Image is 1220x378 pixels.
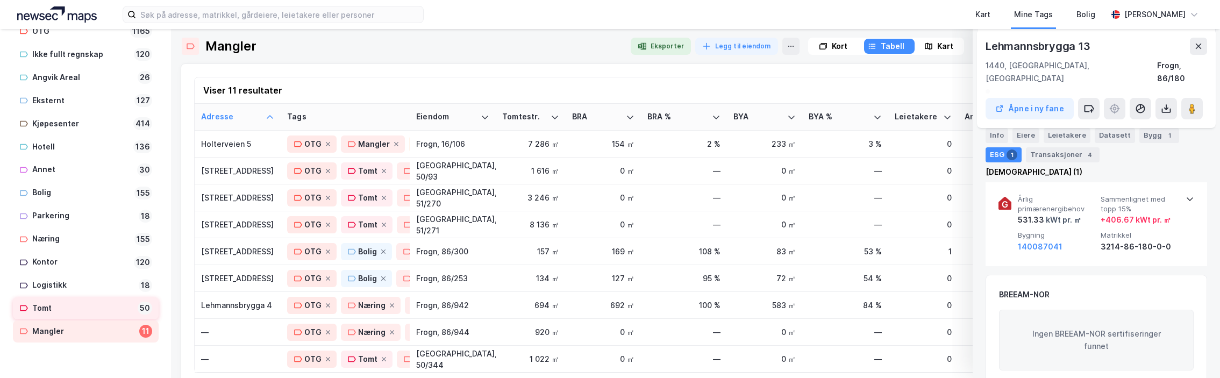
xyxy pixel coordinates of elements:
div: 155 [134,233,152,246]
div: 0 ㎡ [572,353,634,365]
div: [STREET_ADDRESS] [201,192,274,203]
div: BYA % [809,112,869,122]
div: 169 ㎡ [572,246,634,257]
span: Årlig primærenergibehov [1018,195,1096,213]
iframe: Chat Widget [1166,326,1220,378]
div: Ikke fullt regnskap [32,48,130,61]
a: Mangler11 [13,320,159,343]
div: 2 % [647,138,720,149]
div: OTG [304,245,322,258]
div: 4 [965,246,1022,257]
button: Eksporter [631,38,691,55]
div: 83 ㎡ [733,246,796,257]
div: 26 [138,71,152,84]
div: 0 [965,192,1022,203]
div: 3 % [809,138,882,149]
div: OTG [304,353,322,366]
div: Eksternt [32,94,130,108]
div: 0 ㎡ [572,192,634,203]
div: ESG [986,147,1022,162]
div: 1165 [130,25,152,38]
div: OTG [304,272,322,285]
div: 1 [895,246,952,257]
div: BREEAM-NOR [999,288,1050,301]
div: Ansatte [965,112,1009,122]
div: [STREET_ADDRESS] [201,273,274,284]
div: [GEOGRAPHIC_DATA], 50/93 [416,160,489,182]
div: 1 616 ㎡ [502,165,559,176]
div: Kort [832,40,847,53]
div: 157 ㎡ [502,246,559,257]
div: — [201,326,274,338]
div: [GEOGRAPHIC_DATA], 50/344 [416,348,489,370]
div: 0 [895,219,952,230]
div: 0 ㎡ [572,165,634,176]
div: + 406.67 kWt pr. ㎡ [1101,213,1171,226]
div: Info [986,128,1008,143]
div: Frogn, 86/942 [416,299,489,311]
div: — [647,219,720,230]
div: Kart [937,40,953,53]
div: Kontor [32,255,130,269]
div: Parkering [32,209,134,223]
div: Frogn, 16/106 [416,138,489,149]
div: Kontrollprogram for chat [1166,326,1220,378]
div: 0 ㎡ [733,165,796,176]
div: 0 [895,273,952,284]
div: 920 ㎡ [502,326,559,338]
a: OTG1165 [13,20,159,42]
div: 0 [895,353,952,365]
div: Logistikk [32,279,134,292]
div: — [809,165,882,176]
div: Tomt [358,353,377,366]
div: Kart [975,8,990,21]
div: — [809,353,882,365]
div: [GEOGRAPHIC_DATA], 51/271 [416,213,489,236]
div: 154 ㎡ [572,138,634,149]
div: BYA [733,112,783,122]
span: Matrikkel [1101,231,1179,240]
div: 0 [895,192,952,203]
button: Åpne i ny fane [986,98,1074,119]
div: [STREET_ADDRESS] [201,246,274,257]
div: 0 [965,165,1022,176]
div: 583 ㎡ [733,299,796,311]
div: Eiendom [416,112,476,122]
a: Ikke fullt regnskap120 [13,44,159,66]
a: Annet30 [13,159,159,181]
div: — [809,192,882,203]
div: 0 [895,165,952,176]
div: Bolig [358,272,377,285]
div: Leietakere [895,112,939,122]
div: Holterveien 5 [201,138,274,149]
div: Frogn, 86/300 [416,246,489,257]
div: Bolig [358,245,377,258]
div: 155 [134,187,152,199]
div: Næring [32,232,130,246]
div: OTG [304,165,322,177]
div: Mangler [32,325,135,338]
div: Kjøpesenter [32,117,129,131]
div: OTG [304,138,322,151]
button: 140087041 [1018,240,1062,253]
div: 4 [1085,149,1095,160]
div: 0 [965,219,1022,230]
div: 1 [1007,149,1017,160]
div: Tags [287,112,403,122]
div: Mangler [205,38,256,55]
div: 0 ㎡ [733,353,796,365]
a: Bolig155 [13,182,159,204]
div: 134 ㎡ [502,273,559,284]
div: Adresse [201,112,261,122]
img: logo.a4113a55bc3d86da70a041830d287a7e.svg [17,6,97,23]
div: — [647,192,720,203]
div: Annet [32,163,133,176]
div: Lehmannsbrygga 13 [986,38,1093,55]
div: — [647,353,720,365]
div: 0 [965,326,1022,338]
div: Transaksjoner [1026,147,1100,162]
div: OTG [304,299,322,312]
div: 50 [138,302,152,315]
div: 72 ㎡ [733,273,796,284]
div: 1440, [GEOGRAPHIC_DATA], [GEOGRAPHIC_DATA] [986,59,1157,85]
